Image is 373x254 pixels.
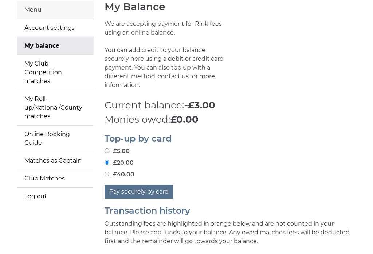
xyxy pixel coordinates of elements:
input: £40.00 [105,172,109,177]
button: Pay securely by card [105,185,173,199]
p: Monies owed: [105,113,356,127]
a: Log out [17,188,94,206]
a: Online Booking Guide [17,126,94,152]
p: We are accepting payment for Rink fees using an online balance. You can add credit to your balanc... [105,20,225,99]
a: Account settings [17,20,94,37]
div: Menu [17,1,94,19]
label: £5.00 [105,147,130,156]
strong: £0.00 [170,114,199,126]
strong: -£3.00 [184,100,215,111]
input: £5.00 [105,149,109,154]
a: Matches as Captain [17,152,94,170]
a: My balance [17,37,94,55]
h2: Transaction history [105,206,356,216]
label: £20.00 [105,159,134,168]
p: Current balance: [105,99,356,113]
a: My Club Competition matches [17,55,94,90]
a: My Roll-up/National/County matches [17,91,94,126]
a: Club Matches [17,170,94,188]
h1: My Balance [105,1,356,13]
label: £40.00 [105,171,134,179]
input: £20.00 [105,160,109,165]
h2: Top-up by card [105,134,356,144]
p: Outstanding fees are highlighted in orange below and are not counted in your balance. Please add ... [105,220,356,246]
